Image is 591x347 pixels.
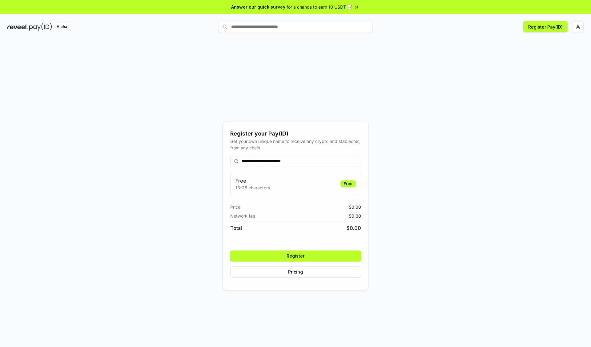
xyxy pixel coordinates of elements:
[230,250,361,262] button: Register
[230,138,361,151] div: Get your own unique name to receive any crypto and stablecoin, from any chain
[230,224,242,232] span: Total
[53,23,70,31] div: Alpha
[231,4,285,10] span: Answer our quick survey
[29,23,52,31] img: pay_id
[230,129,361,138] div: Register your Pay(ID)
[7,23,28,31] img: reveel_dark
[230,204,240,210] span: Price
[235,177,270,184] h3: Free
[235,184,270,191] p: 13-25 characters
[347,224,361,232] span: $ 0.00
[287,4,352,10] span: for a chance to earn 10 USDT 📝
[340,180,356,187] div: Free
[230,213,255,219] span: Network fee
[349,204,361,210] span: $ 0.00
[523,21,568,32] button: Register Pay(ID)
[230,266,361,278] button: Pricing
[349,213,361,219] span: $ 0.00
